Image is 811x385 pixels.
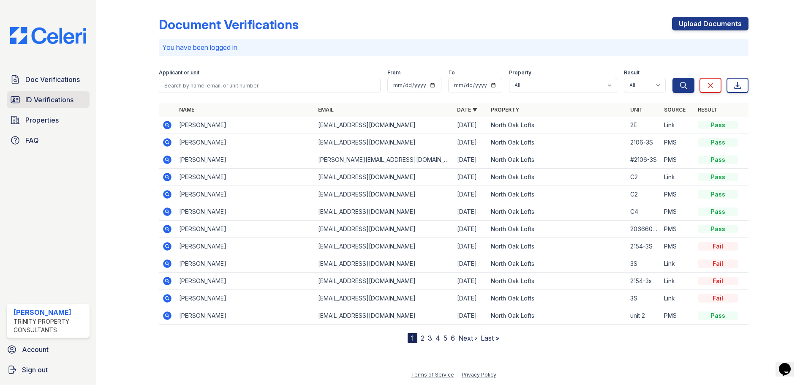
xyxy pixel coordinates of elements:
div: Pass [698,121,738,129]
a: Privacy Policy [462,371,496,378]
td: [EMAIL_ADDRESS][DOMAIN_NAME] [315,255,454,273]
div: Pass [698,190,738,199]
span: Doc Verifications [25,74,80,85]
label: Result [624,69,640,76]
td: [PERSON_NAME] [176,255,315,273]
a: Result [698,106,718,113]
td: C4 [627,203,661,221]
td: [DATE] [454,186,487,203]
a: Name [179,106,194,113]
td: PMS [661,151,694,169]
a: Property [491,106,519,113]
a: 6 [451,334,455,342]
td: [EMAIL_ADDRESS][DOMAIN_NAME] [315,273,454,290]
td: C2 [627,186,661,203]
td: [EMAIL_ADDRESS][DOMAIN_NAME] [315,238,454,255]
td: C2 [627,169,661,186]
td: PMS [661,221,694,238]
a: Source [664,106,686,113]
a: ID Verifications [7,91,90,108]
a: 4 [435,334,440,342]
td: [PERSON_NAME][EMAIL_ADDRESS][DOMAIN_NAME] [315,151,454,169]
td: [DATE] [454,203,487,221]
div: Fail [698,277,738,285]
td: [PERSON_NAME] [176,186,315,203]
a: Email [318,106,334,113]
td: 3S [627,255,661,273]
div: Trinity Property Consultants [14,317,86,334]
td: North Oak Lofts [487,273,626,290]
td: [EMAIL_ADDRESS][DOMAIN_NAME] [315,290,454,307]
td: [DATE] [454,221,487,238]
a: Next › [458,334,477,342]
a: Sign out [3,361,93,378]
div: Pass [698,156,738,164]
td: [PERSON_NAME] [176,221,315,238]
td: 20666066 [627,221,661,238]
label: To [448,69,455,76]
label: Applicant or unit [159,69,199,76]
td: Link [661,255,694,273]
td: [EMAIL_ADDRESS][DOMAIN_NAME] [315,221,454,238]
a: 3 [428,334,432,342]
span: ID Verifications [25,95,73,105]
td: 2154-3s [627,273,661,290]
td: [DATE] [454,134,487,151]
td: North Oak Lofts [487,117,626,134]
label: From [387,69,400,76]
a: Upload Documents [672,17,748,30]
td: [DATE] [454,169,487,186]
td: [PERSON_NAME] [176,273,315,290]
div: Pass [698,173,738,181]
div: Pass [698,208,738,216]
td: 2154-3S [627,238,661,255]
td: Link [661,117,694,134]
td: PMS [661,134,694,151]
span: Sign out [22,365,48,375]
td: [PERSON_NAME] [176,290,315,307]
td: [DATE] [454,238,487,255]
td: [PERSON_NAME] [176,151,315,169]
td: 2E [627,117,661,134]
a: Date ▼ [457,106,477,113]
td: [EMAIL_ADDRESS][DOMAIN_NAME] [315,169,454,186]
td: North Oak Lofts [487,255,626,273]
a: Account [3,341,93,358]
label: Property [509,69,531,76]
div: 1 [408,333,417,343]
td: North Oak Lofts [487,307,626,325]
div: Fail [698,259,738,268]
td: [EMAIL_ADDRESS][DOMAIN_NAME] [315,117,454,134]
td: Link [661,169,694,186]
td: Link [661,290,694,307]
td: [DATE] [454,307,487,325]
div: Fail [698,294,738,303]
td: North Oak Lofts [487,203,626,221]
a: 2 [421,334,425,342]
div: Pass [698,138,738,147]
div: Document Verifications [159,17,299,32]
td: [DATE] [454,290,487,307]
p: You have been logged in [162,42,745,52]
td: North Oak Lofts [487,151,626,169]
td: [EMAIL_ADDRESS][DOMAIN_NAME] [315,307,454,325]
td: Link [661,273,694,290]
td: PMS [661,238,694,255]
a: FAQ [7,132,90,149]
td: #2106-3S [627,151,661,169]
td: [DATE] [454,255,487,273]
td: PMS [661,186,694,203]
span: FAQ [25,135,39,145]
div: | [457,371,459,378]
td: North Oak Lofts [487,221,626,238]
td: 2106-3S [627,134,661,151]
td: [PERSON_NAME] [176,117,315,134]
div: [PERSON_NAME] [14,307,86,317]
a: Properties [7,112,90,128]
td: North Oak Lofts [487,186,626,203]
td: [DATE] [454,273,487,290]
td: North Oak Lofts [487,169,626,186]
td: North Oak Lofts [487,238,626,255]
td: [PERSON_NAME] [176,169,315,186]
